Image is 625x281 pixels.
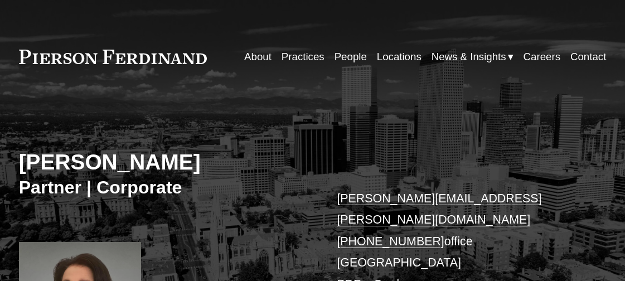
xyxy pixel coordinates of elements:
a: [PERSON_NAME][EMAIL_ADDRESS][PERSON_NAME][DOMAIN_NAME] [337,192,541,226]
a: folder dropdown [432,46,513,67]
a: [PHONE_NUMBER] [337,235,444,248]
a: People [335,46,367,67]
a: About [244,46,272,67]
a: Contact [570,46,606,67]
h3: Partner | Corporate [19,177,313,199]
a: Locations [377,46,421,67]
span: News & Insights [432,47,506,66]
a: Practices [282,46,324,67]
a: Careers [524,46,560,67]
h2: [PERSON_NAME] [19,149,313,175]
